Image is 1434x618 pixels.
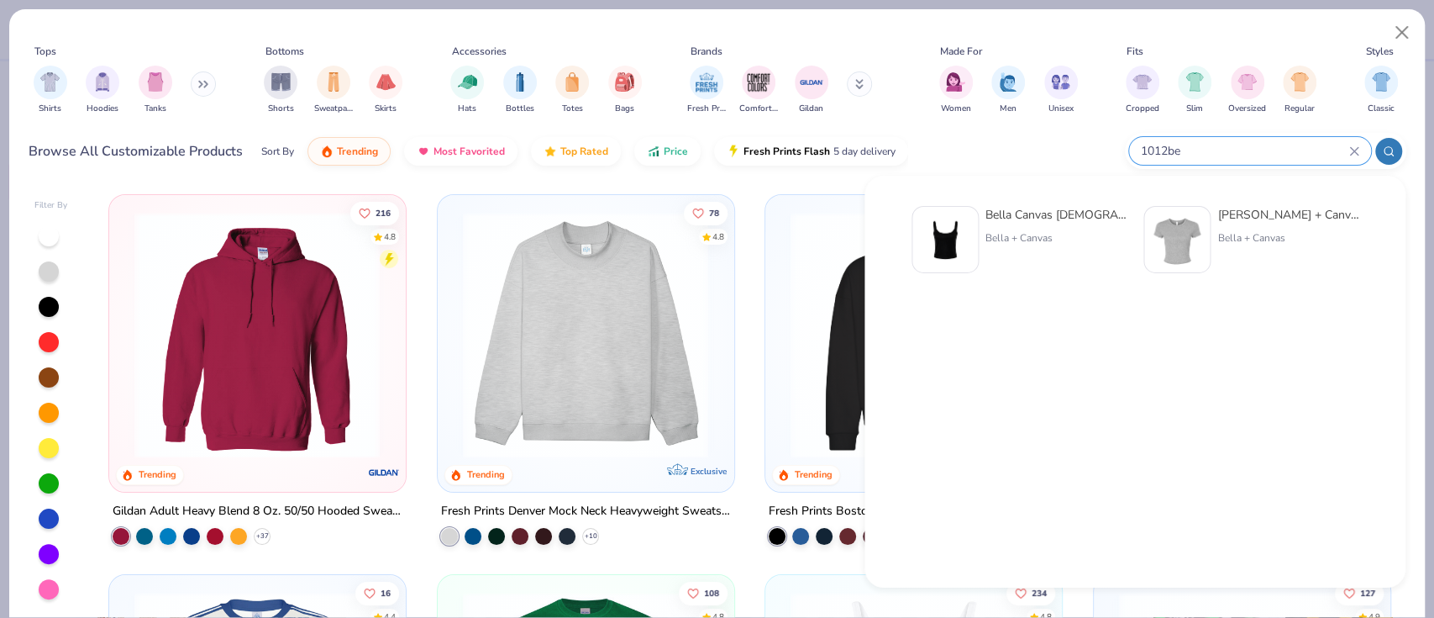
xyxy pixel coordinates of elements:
img: aa15adeb-cc10-480b-b531-6e6e449d5067 [1151,214,1203,266]
img: Hats Image [458,72,477,92]
img: TopRated.gif [544,145,557,158]
div: filter for Fresh Prints [687,66,726,115]
span: 127 [1360,589,1375,597]
img: flash.gif [727,145,740,158]
span: Sweatpants [314,103,353,115]
img: Bags Image [615,72,633,92]
span: Tanks [144,103,166,115]
span: Men [1000,103,1016,115]
div: filter for Hoodies [86,66,119,115]
span: Slim [1186,103,1203,115]
span: Trending [337,145,378,158]
div: Fresh Prints Denver Mock Neck Heavyweight Sweatshirt [441,500,731,521]
span: Bottles [506,103,534,115]
div: filter for Slim [1178,66,1211,115]
div: filter for Skirts [369,66,402,115]
span: Gildan [799,103,823,115]
img: Bottles Image [511,72,529,92]
button: filter button [1044,66,1078,115]
button: Like [679,581,728,605]
span: 108 [704,589,719,597]
button: filter button [139,66,172,115]
span: Totes [562,103,583,115]
button: filter button [34,66,67,115]
img: Gildan Image [799,70,824,95]
button: filter button [1126,66,1159,115]
span: + 10 [584,531,596,541]
button: Top Rated [531,137,621,166]
button: Price [634,137,701,166]
div: Fresh Prints Boston Heavyweight Hoodie [769,500,988,521]
div: Brands [691,44,722,59]
img: most_fav.gif [417,145,430,158]
div: Styles [1366,44,1394,59]
span: Cropped [1126,103,1159,115]
div: Gildan Adult Heavy Blend 8 Oz. 50/50 Hooded Sweatshirt [113,500,402,521]
span: 234 [1032,589,1047,597]
div: Bella Canvas [DEMOGRAPHIC_DATA]' Micro Ribbed Scoop Tank [985,206,1127,224]
div: Bella + Canvas [1217,230,1358,246]
div: filter for Men [991,66,1025,115]
img: Slim Image [1185,72,1204,92]
button: Trending [307,137,391,166]
span: Classic [1368,103,1395,115]
span: Regular [1284,103,1315,115]
img: 8af284bf-0d00-45ea-9003-ce4b9a3194ad [919,214,971,266]
img: Cropped Image [1132,72,1152,92]
div: 4.8 [384,230,396,243]
button: filter button [1178,66,1211,115]
span: Shirts [39,103,61,115]
button: filter button [503,66,537,115]
img: 01756b78-01f6-4cc6-8d8a-3c30c1a0c8ac [126,212,388,458]
span: Women [941,103,971,115]
div: filter for Cropped [1126,66,1159,115]
div: Fits [1127,44,1143,59]
div: Tops [34,44,56,59]
button: filter button [450,66,484,115]
span: Bags [615,103,634,115]
img: f5d85501-0dbb-4ee4-b115-c08fa3845d83 [454,212,717,458]
img: Sweatpants Image [324,72,343,92]
img: Women Image [946,72,965,92]
div: Made For [940,44,982,59]
img: 91acfc32-fd48-4d6b-bdad-a4c1a30ac3fc [782,212,1044,458]
button: Like [350,201,399,224]
span: Fresh Prints [687,103,726,115]
button: Like [684,201,728,224]
button: Most Favorited [404,137,517,166]
div: filter for Tanks [139,66,172,115]
span: Hats [458,103,476,115]
div: filter for Bags [608,66,642,115]
button: filter button [795,66,828,115]
span: 78 [709,209,719,217]
span: Price [664,145,688,158]
span: + 37 [256,531,269,541]
div: filter for Oversized [1228,66,1266,115]
div: filter for Gildan [795,66,828,115]
span: 5 day delivery [833,142,896,161]
div: filter for Bottles [503,66,537,115]
div: filter for Regular [1283,66,1316,115]
div: filter for Classic [1364,66,1398,115]
img: Hoodies Image [93,72,112,92]
button: filter button [687,66,726,115]
span: Shorts [268,103,294,115]
button: filter button [608,66,642,115]
div: [PERSON_NAME] + Canvas [DEMOGRAPHIC_DATA]' Micro Ribbed Baby Tee [1217,206,1358,224]
button: Close [1386,17,1418,49]
span: Hoodies [87,103,118,115]
span: Top Rated [560,145,608,158]
img: Tanks Image [146,72,165,92]
img: Gildan logo [367,455,401,489]
button: filter button [1283,66,1316,115]
button: filter button [555,66,589,115]
span: Exclusive [690,465,726,476]
img: Shirts Image [40,72,60,92]
img: a90f7c54-8796-4cb2-9d6e-4e9644cfe0fe [717,212,979,458]
img: Men Image [999,72,1017,92]
div: filter for Shirts [34,66,67,115]
button: filter button [991,66,1025,115]
button: Like [355,581,399,605]
button: filter button [939,66,973,115]
div: Sort By [261,144,294,159]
